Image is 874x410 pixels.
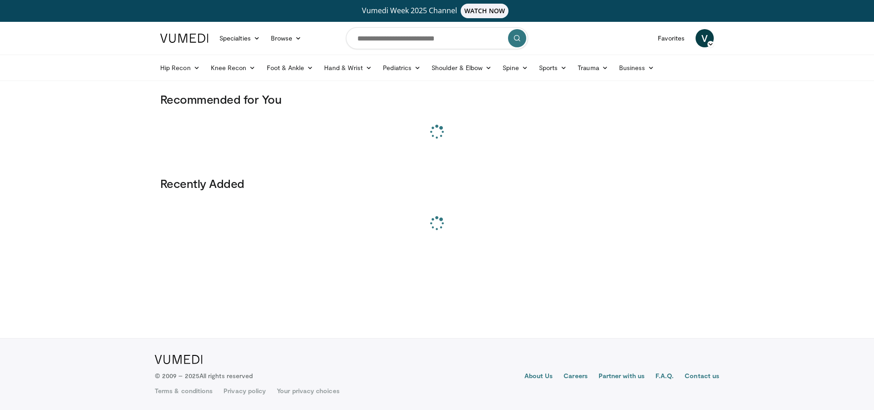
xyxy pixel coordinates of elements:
a: Trauma [572,59,614,77]
a: Partner with us [599,371,645,382]
span: WATCH NOW [461,4,509,18]
a: Spine [497,59,533,77]
p: © 2009 – 2025 [155,371,253,380]
a: Shoulder & Elbow [426,59,497,77]
a: Business [614,59,660,77]
a: About Us [524,371,553,382]
h3: Recommended for You [160,92,714,106]
a: Terms & conditions [155,386,213,395]
h3: Recently Added [160,176,714,191]
img: VuMedi Logo [160,34,208,43]
a: Privacy policy [224,386,266,395]
a: V [696,29,714,47]
span: All rights reserved [199,372,253,380]
a: Contact us [685,371,719,382]
a: Favorites [652,29,690,47]
a: Hand & Wrist [319,59,377,77]
a: Hip Recon [155,59,205,77]
img: VuMedi Logo [155,355,203,364]
a: Sports [534,59,573,77]
a: Knee Recon [205,59,261,77]
input: Search topics, interventions [346,27,528,49]
a: Vumedi Week 2025 ChannelWATCH NOW [162,4,712,18]
a: Specialties [214,29,265,47]
a: Your privacy choices [277,386,339,395]
a: F.A.Q. [655,371,674,382]
a: Pediatrics [377,59,426,77]
a: Careers [564,371,588,382]
a: Foot & Ankle [261,59,319,77]
a: Browse [265,29,307,47]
